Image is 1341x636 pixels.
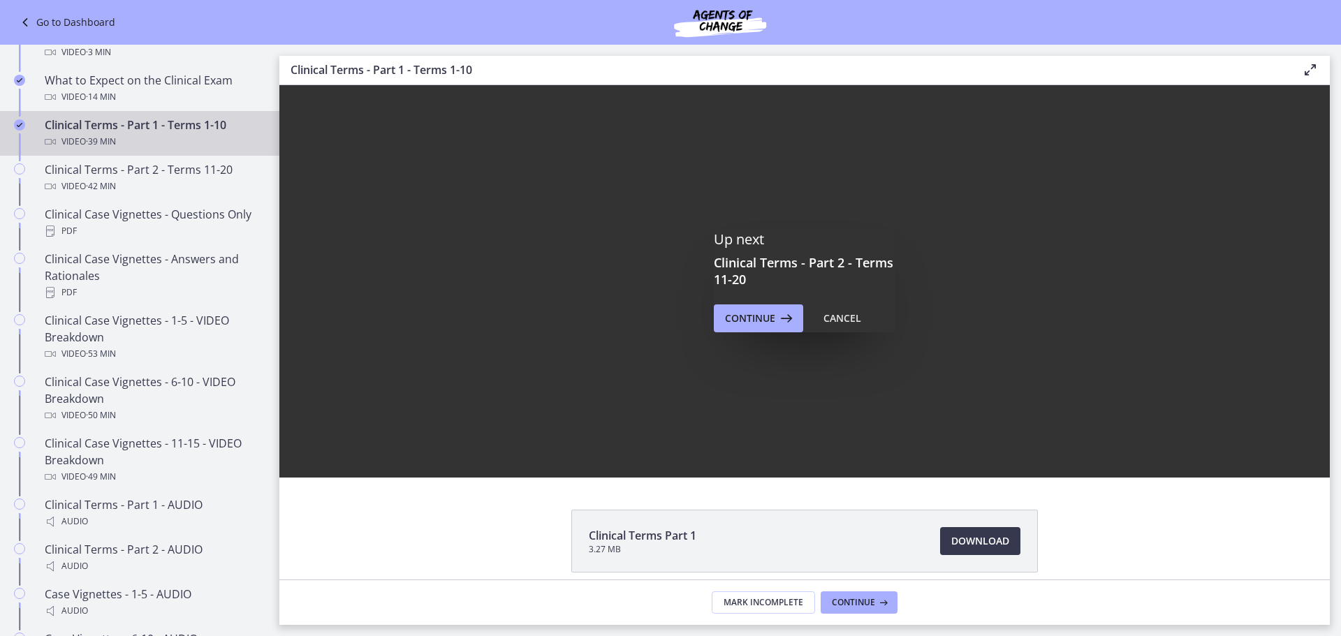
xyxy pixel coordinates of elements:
[45,251,263,301] div: Clinical Case Vignettes - Answers and Rationales
[714,230,895,249] p: Up next
[832,597,875,608] span: Continue
[725,310,775,327] span: Continue
[86,44,111,61] span: · 3 min
[45,206,263,239] div: Clinical Case Vignettes - Questions Only
[86,468,116,485] span: · 49 min
[45,117,263,150] div: Clinical Terms - Part 1 - Terms 1-10
[940,527,1020,555] a: Download
[45,541,263,575] div: Clinical Terms - Part 2 - AUDIO
[712,591,815,614] button: Mark Incomplete
[45,89,263,105] div: Video
[45,374,263,424] div: Clinical Case Vignettes - 6-10 - VIDEO Breakdown
[14,75,25,86] i: Completed
[714,304,803,332] button: Continue
[45,284,263,301] div: PDF
[45,312,263,362] div: Clinical Case Vignettes - 1-5 - VIDEO Breakdown
[45,468,263,485] div: Video
[45,586,263,619] div: Case Vignettes - 1-5 - AUDIO
[45,346,263,362] div: Video
[86,133,116,150] span: · 39 min
[636,6,804,39] img: Agents of Change
[724,597,803,608] span: Mark Incomplete
[45,496,263,530] div: Clinical Terms - Part 1 - AUDIO
[951,533,1009,549] span: Download
[823,310,861,327] div: Cancel
[812,304,872,332] button: Cancel
[45,407,263,424] div: Video
[17,14,115,31] a: Go to Dashboard
[86,346,116,362] span: · 53 min
[589,527,696,544] span: Clinical Terms Part 1
[86,178,116,195] span: · 42 min
[589,544,696,555] span: 3.27 MB
[14,119,25,131] i: Completed
[86,407,116,424] span: · 50 min
[45,435,263,485] div: Clinical Case Vignettes - 11-15 - VIDEO Breakdown
[45,133,263,150] div: Video
[45,44,263,61] div: Video
[45,72,263,105] div: What to Expect on the Clinical Exam
[821,591,897,614] button: Continue
[291,61,1280,78] h3: Clinical Terms - Part 1 - Terms 1-10
[45,178,263,195] div: Video
[45,223,263,239] div: PDF
[45,513,263,530] div: Audio
[45,558,263,575] div: Audio
[45,602,263,619] div: Audio
[45,161,263,195] div: Clinical Terms - Part 2 - Terms 11-20
[714,254,895,288] h3: Clinical Terms - Part 2 - Terms 11-20
[86,89,116,105] span: · 14 min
